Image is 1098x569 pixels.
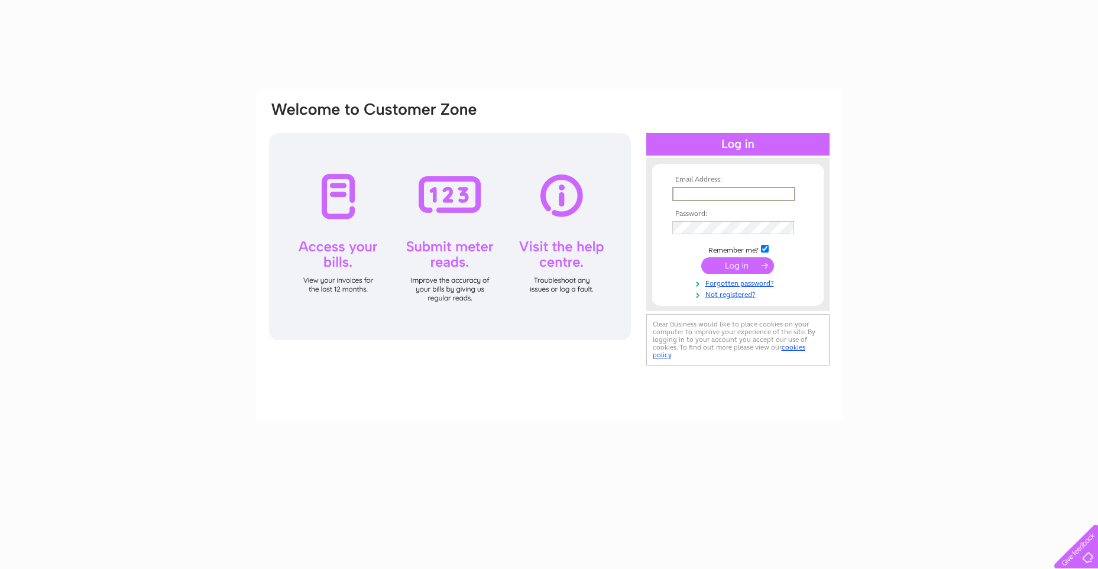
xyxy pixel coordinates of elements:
[672,277,807,288] a: Forgotten password?
[669,243,807,255] td: Remember me?
[669,176,807,184] th: Email Address:
[672,288,807,299] a: Not registered?
[701,257,774,274] input: Submit
[646,314,830,366] div: Clear Business would like to place cookies on your computer to improve your experience of the sit...
[669,210,807,218] th: Password:
[653,343,805,359] a: cookies policy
